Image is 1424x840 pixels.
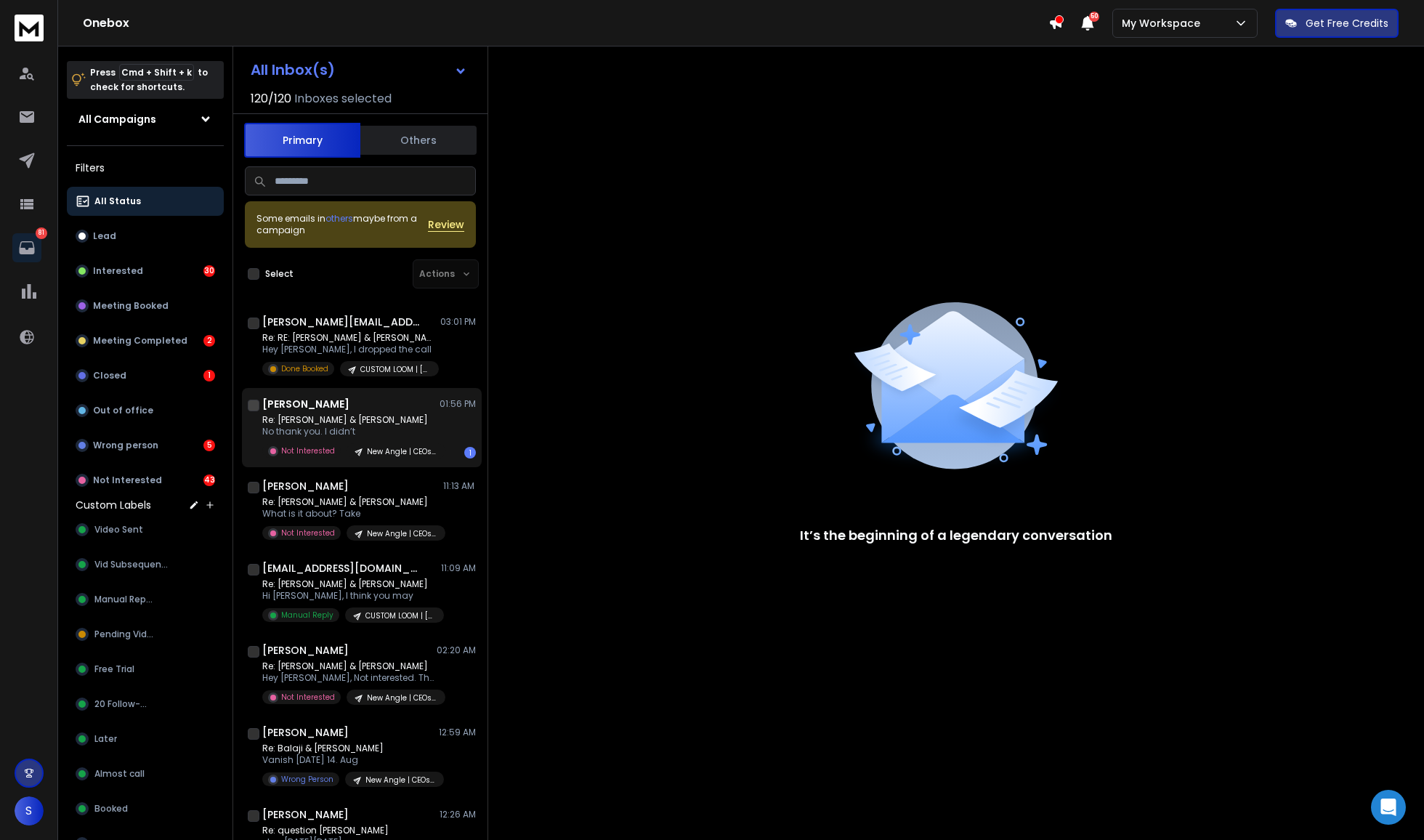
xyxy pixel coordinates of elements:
p: CUSTOM LOOM | [PERSON_NAME] | WHOLE WORLD [365,610,435,621]
button: Later [67,724,224,754]
span: Vid Subsequence [94,559,171,570]
p: New Angle | CEOs & Founders | [GEOGRAPHIC_DATA] [365,775,435,786]
button: Almost call [67,759,224,788]
div: 2 [203,335,215,347]
h1: [PERSON_NAME] [262,725,349,740]
p: Re: [PERSON_NAME] & [PERSON_NAME] [262,414,437,426]
p: New Angle | CEOs & Founders | [GEOGRAPHIC_DATA] [367,692,437,703]
p: 03:01 PM [440,316,476,328]
p: CUSTOM LOOM | [PERSON_NAME] | WHOLE WORLD [360,364,430,375]
p: Meeting Booked [93,300,169,312]
div: Open Intercom Messenger [1371,790,1406,825]
button: Out of office [67,396,224,425]
span: Cmd + Shift + k [119,64,194,81]
div: Some emails in maybe from a campaign [256,213,428,236]
span: 120 / 120 [251,90,291,108]
p: Not Interested [93,474,162,486]
p: 01:56 PM [440,398,476,410]
p: Lead [93,230,116,242]
p: Meeting Completed [93,335,187,347]
button: Interested30 [67,257,224,286]
p: Re: Balaji & [PERSON_NAME] [262,743,437,754]
button: S [15,796,44,825]
p: Re: [PERSON_NAME] & [PERSON_NAME] [262,496,437,508]
span: Manual Reply [94,594,153,605]
div: 43 [203,474,215,486]
h3: Inboxes selected [294,90,392,108]
span: Later [94,733,117,745]
button: Get Free Credits [1275,9,1399,38]
p: 81 [36,227,47,239]
button: Vid Subsequence [67,550,224,579]
p: Out of office [93,405,153,416]
button: Manual Reply [67,585,224,614]
p: Vanish [DATE] 14. Aug [262,754,437,766]
p: New Angle | CEOs & Founders | [GEOGRAPHIC_DATA] [367,446,437,457]
button: Meeting Booked [67,291,224,320]
p: 11:09 AM [441,562,476,574]
button: Others [360,124,477,156]
p: It’s the beginning of a legendary conversation [800,525,1112,546]
div: 30 [203,265,215,277]
h1: [PERSON_NAME] [262,397,349,411]
img: logo [15,15,44,41]
p: 12:59 AM [439,727,476,738]
p: Re: [PERSON_NAME] & [PERSON_NAME] [262,578,437,590]
h1: All Inbox(s) [251,62,335,77]
button: 20 Follow-up [67,690,224,719]
button: All Inbox(s) [239,55,479,84]
p: Re: question [PERSON_NAME] [262,825,437,836]
p: No thank you. I didn’t [262,426,437,437]
button: Closed1 [67,361,224,390]
span: Video Sent [94,524,143,536]
p: Not Interested [281,528,335,538]
h1: [EMAIL_ADDRESS][DOMAIN_NAME] [262,561,422,576]
button: Primary [244,123,360,158]
label: Select [265,268,294,280]
h1: [PERSON_NAME][EMAIL_ADDRESS][DOMAIN_NAME] [262,315,422,329]
p: All Status [94,195,141,207]
span: Booked [94,803,128,815]
h1: Onebox [83,15,1048,32]
span: Free Trial [94,663,134,675]
h3: Custom Labels [76,498,151,512]
p: Get Free Credits [1306,16,1388,31]
p: What is it about? Take [262,508,437,520]
button: Wrong person5 [67,431,224,460]
button: Not Interested43 [67,466,224,495]
p: Hey [PERSON_NAME], I dropped the call [262,344,437,355]
div: 5 [203,440,215,451]
button: All Status [67,187,224,216]
button: Meeting Completed2 [67,326,224,355]
button: Video Sent [67,515,224,544]
button: Review [428,217,464,232]
p: Manual Reply [281,610,333,621]
p: New Angle | CEOs & Founders | [GEOGRAPHIC_DATA] [367,528,437,539]
p: Re: RE: [PERSON_NAME] & [PERSON_NAME] [262,332,437,344]
p: Re: [PERSON_NAME] & [PERSON_NAME] [262,661,437,672]
div: 1 [203,370,215,381]
p: My Workspace [1122,16,1206,31]
button: Booked [67,794,224,823]
h1: [PERSON_NAME] [262,643,349,658]
p: 11:13 AM [443,480,476,492]
a: 81 [12,233,41,262]
h1: All Campaigns [78,112,156,126]
button: Free Trial [67,655,224,684]
p: Interested [93,265,143,277]
p: Wrong Person [281,774,333,785]
button: Pending Video [67,620,224,649]
h3: Filters [67,158,224,178]
span: 20 Follow-up [94,698,152,710]
button: All Campaigns [67,105,224,134]
p: Not Interested [281,445,335,456]
p: 12:26 AM [440,809,476,820]
p: 02:20 AM [437,645,476,656]
span: Pending Video [94,629,158,640]
p: Closed [93,370,126,381]
span: others [325,212,353,225]
p: Wrong person [93,440,158,451]
button: Lead [67,222,224,251]
h1: [PERSON_NAME] [262,479,349,493]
